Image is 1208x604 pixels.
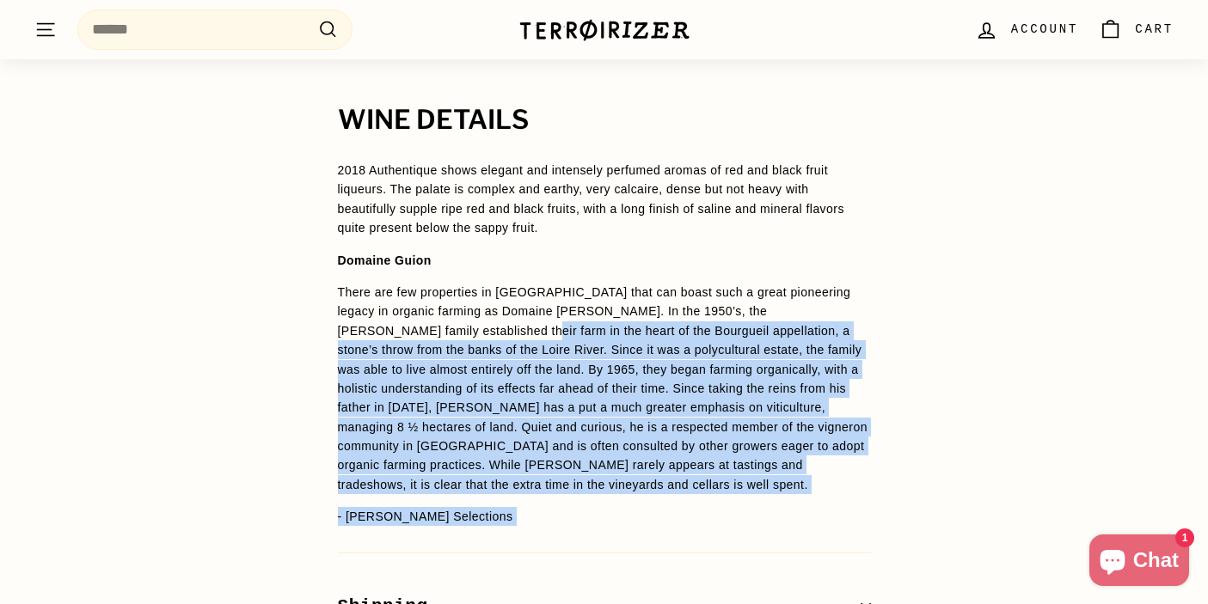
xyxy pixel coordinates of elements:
span: Cart [1135,20,1174,39]
span: Account [1011,20,1078,39]
a: Cart [1088,4,1184,55]
h2: WINE DETAILS [338,106,871,135]
span: There are few properties in [GEOGRAPHIC_DATA] that can boast such a great pioneering legacy in or... [338,285,868,491]
inbox-online-store-chat: Shopify online store chat [1084,534,1194,590]
span: - [PERSON_NAME] Selections [338,509,513,523]
span: 2018 Authentique shows elegant and intensely perfumed aromas of red and black fruit liqueurs. The... [338,163,844,235]
strong: Domaine Guion [338,253,432,267]
a: Account [965,4,1088,55]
